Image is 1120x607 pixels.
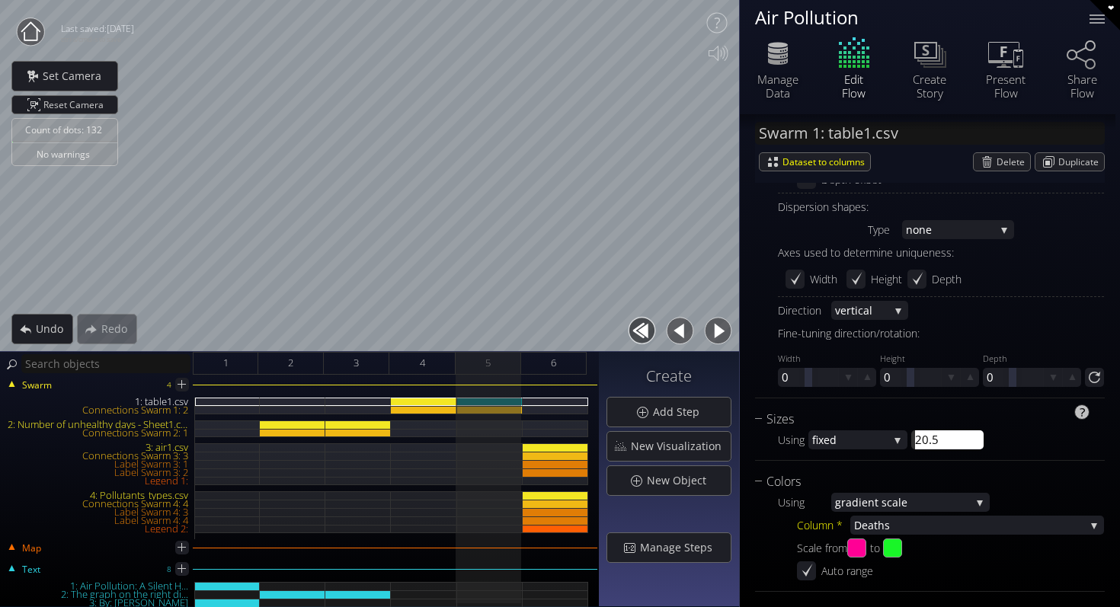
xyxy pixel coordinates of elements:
div: Direction [778,301,831,320]
div: Legend 2: [2,525,194,533]
span: grad [835,493,859,512]
span: none [906,220,996,239]
div: Create Story [903,72,956,100]
span: 3 [354,353,359,372]
div: Column * [797,516,850,535]
div: Width [810,270,837,289]
div: Manage Data [751,72,805,100]
span: Add Step [652,404,709,420]
span: 1 [223,353,229,372]
span: Text [21,563,40,577]
div: Connections Swarm 4: 4 [2,500,194,508]
div: Present Flow [979,72,1032,100]
span: Set Camera [42,69,110,84]
div: Scale from [797,538,847,557]
div: Air Pollution [755,8,1070,27]
span: Duplicate [1058,153,1104,171]
span: aths [868,516,1085,535]
input: Search objects [21,354,190,373]
div: 2: The graph on the right di... [2,590,194,599]
div: Legend 1: [2,477,194,485]
span: Swarm [21,379,52,392]
div: Using [778,493,831,512]
div: Height [880,354,978,366]
span: 6 [551,353,556,372]
div: Colors [755,472,1086,491]
div: Connections Swarm 3: 3 [2,452,194,460]
div: 2: Number of unhealthy days - Sheet1.csv [2,420,194,429]
div: Width [778,354,876,366]
div: Depth [932,270,962,289]
span: Undo [35,321,72,337]
div: Undo action [11,314,73,344]
div: Auto range [821,561,873,580]
div: to [870,538,880,557]
span: Manage Steps [639,540,722,555]
div: Height [871,270,902,289]
div: 1: Air Pollution: A Silent H... [2,582,194,590]
span: Reset Camera [43,96,109,113]
div: Type [868,220,902,239]
span: 5 [485,353,491,372]
span: Map [21,542,41,555]
span: Dataset to columns [782,153,870,171]
span: fixed [812,430,888,449]
div: Label Swarm 3: 1 [2,460,194,468]
div: Sizes [755,410,1086,429]
div: Connections Swarm 2: 1 [2,429,194,437]
div: 8 [167,560,171,579]
div: Label Swarm 4: 3 [2,508,194,516]
div: 4 [167,375,171,395]
div: 3: air1.csv [2,443,194,452]
div: Using [778,430,808,449]
span: ient scale [859,493,971,512]
div: Label Swarm 3: 2 [2,468,194,477]
span: New Visualization [630,439,731,454]
span: 2 [288,353,293,372]
div: 3: By: [PERSON_NAME] [2,599,194,607]
div: Share Flow [1055,72,1109,100]
div: 1: table1.csv [2,398,194,406]
div: Connections Swarm 1: 2 [2,406,194,414]
span: Delete [997,153,1030,171]
h3: Create [606,368,731,385]
div: Fine-tuning direction/rotation: [778,324,1104,343]
div: Axes used to determine uniqueness: [778,243,1104,266]
div: Depth [983,354,1081,366]
div: Label Swarm 4: 4 [2,516,194,525]
span: vertic [835,301,863,320]
span: New Object [646,473,715,488]
div: 4: Pollutants_types.csv [2,491,194,500]
div: Dispersion shapes: [778,197,1104,216]
span: al [863,301,889,320]
span: De [854,516,868,535]
span: 4 [420,353,425,372]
